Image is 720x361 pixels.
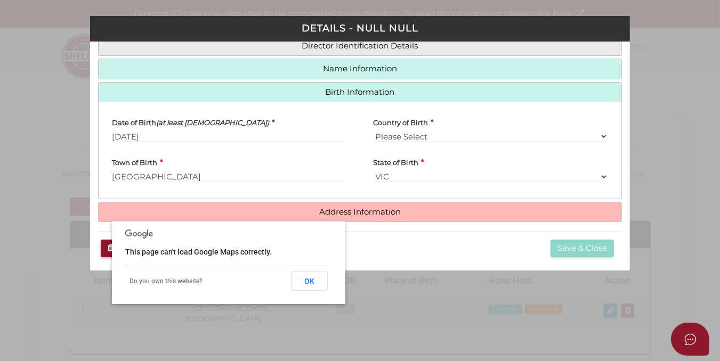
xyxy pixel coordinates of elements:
button: Save & Close [551,240,614,257]
input: Enter a location [112,171,347,183]
a: Do you own this website? [130,277,203,285]
a: Address Information [107,208,613,217]
button: Open asap [671,323,709,356]
button: OK [291,272,328,291]
span: This page can't load Google Maps correctly. [125,248,272,256]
